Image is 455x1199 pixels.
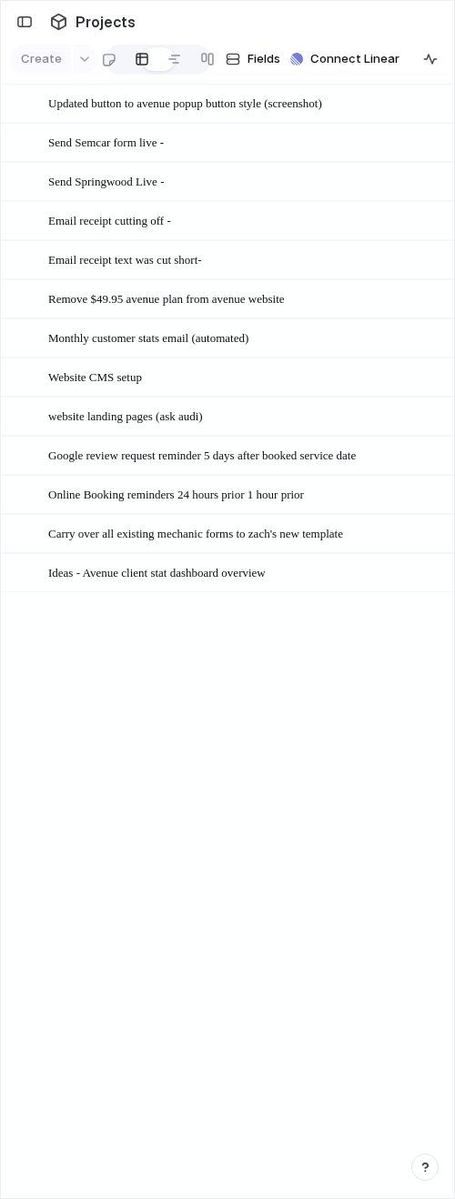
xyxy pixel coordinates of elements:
span: Remove $49.95 avenue plan from avenue website [48,287,285,308]
span: Ideas - Avenue client stat dashboard overview [48,561,266,582]
span: Email receipt text was cut short- [48,248,202,269]
span: Google review request reminder 5 days after booked service date [48,444,356,465]
span: Send Springwood Live - [48,170,164,191]
span: Projects [72,5,139,38]
span: Updated button to avenue popup button style (screenshot) [48,92,322,113]
span: Monthly customer stats email (automated) [48,327,248,348]
span: Email receipt cutting off - [48,209,171,230]
span: Connect Linear [310,50,399,68]
button: Connect Linear [283,45,407,73]
span: Online Booking reminders 24 hours prior 1 hour prior [48,483,304,504]
span: Send Semcar form live - [48,131,164,152]
span: Website CMS setup [48,366,142,387]
span: Carry over all existing mechanic forms to zach's new template [48,522,343,543]
button: Fields [218,45,288,74]
span: Fields [248,50,280,68]
span: website landing pages (ask audi) [48,405,203,426]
